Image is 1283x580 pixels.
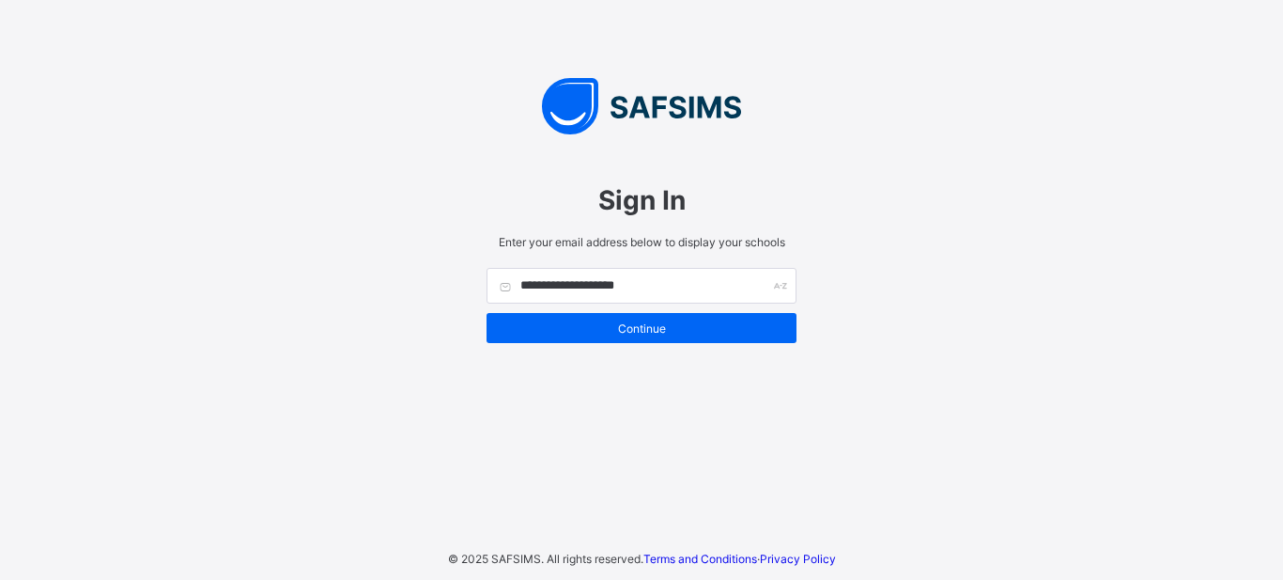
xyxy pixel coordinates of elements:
[643,552,757,566] a: Terms and Conditions
[760,552,836,566] a: Privacy Policy
[487,184,796,216] span: Sign In
[468,78,815,134] img: SAFSIMS Logo
[643,552,836,566] span: ·
[501,321,782,336] span: Continue
[487,235,796,249] span: Enter your email address below to display your schools
[448,552,643,566] span: © 2025 SAFSIMS. All rights reserved.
